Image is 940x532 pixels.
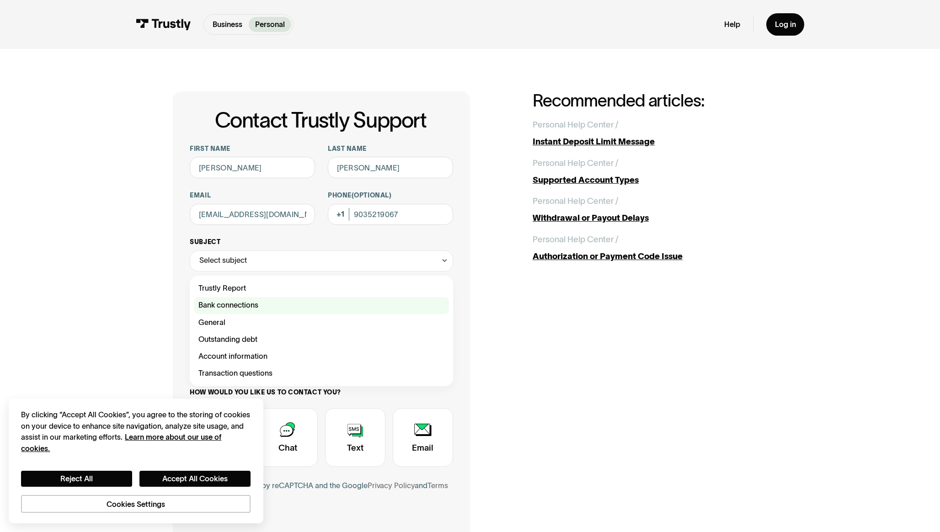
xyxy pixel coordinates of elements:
[198,299,258,312] span: Bank connections
[213,19,242,30] p: Business
[190,271,453,386] nav: Select subject
[368,481,415,489] a: Privacy Policy
[190,191,315,200] label: Email
[775,20,796,29] div: Log in
[198,367,272,380] span: Transaction questions
[199,254,247,267] div: Select subject
[249,17,291,32] a: Personal
[21,409,250,513] div: Privacy
[533,233,619,246] div: Personal Help Center /
[533,118,619,131] div: Personal Help Center /
[533,195,767,224] a: Personal Help Center /Withdrawal or Payout Delays
[533,195,619,207] div: Personal Help Center /
[533,157,619,170] div: Personal Help Center /
[206,17,249,32] a: Business
[328,204,453,225] input: (555) 555-5555
[21,433,221,452] a: More information about your privacy, opens in a new tab
[533,157,767,186] a: Personal Help Center /Supported Account Types
[136,19,191,31] img: Trustly Logo
[198,333,257,346] span: Outstanding debt
[533,250,767,263] div: Authorization or Payment Code Issue
[328,144,453,153] label: Last name
[533,118,767,148] a: Personal Help Center /Instant Deposit Limit Message
[255,19,285,30] p: Personal
[139,471,251,487] button: Accept All Cookies
[21,495,250,513] button: Cookies Settings
[533,174,767,186] div: Supported Account Types
[352,192,392,199] span: (Optional)
[533,135,767,148] div: Instant Deposit Limit Message
[533,233,767,263] a: Personal Help Center /Authorization or Payment Code Issue
[9,399,263,523] div: Cookie banner
[198,282,246,295] span: Trustly Report
[190,204,315,225] input: alex@mail.com
[724,20,740,29] a: Help
[190,479,453,505] div: This site is protected by reCAPTCHA and the Google and apply.
[533,91,767,110] h2: Recommended articles:
[190,250,453,271] div: Select subject
[198,350,267,363] span: Account information
[21,409,250,454] div: By clicking “Accept All Cookies”, you agree to the storing of cookies on your device to enhance s...
[328,157,453,178] input: Howard
[190,238,453,246] label: Subject
[190,388,453,397] label: How would you like us to contact you?
[21,471,132,487] button: Reject All
[190,157,315,178] input: Alex
[198,316,225,329] span: General
[188,108,453,132] h1: Contact Trustly Support
[766,13,804,36] a: Log in
[533,212,767,224] div: Withdrawal or Payout Delays
[190,144,315,153] label: First name
[328,191,453,200] label: Phone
